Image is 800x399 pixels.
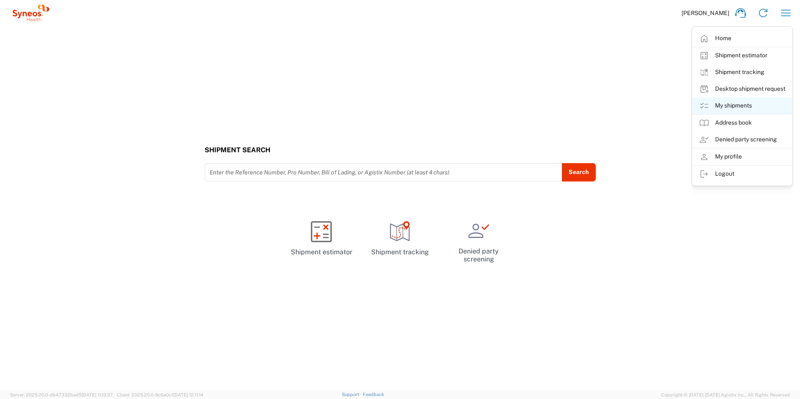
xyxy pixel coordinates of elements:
[692,30,792,47] a: Home
[692,47,792,64] a: Shipment estimator
[661,391,790,399] span: Copyright © [DATE]-[DATE] Agistix Inc., All Rights Reserved
[692,148,792,165] a: My profile
[342,392,363,397] a: Support
[692,166,792,182] a: Logout
[10,392,113,397] span: Server: 2025.20.0-db47332bad5
[692,131,792,148] a: Denied party screening
[117,392,203,397] span: Client: 2025.20.0-8c6e0cf
[692,81,792,97] a: Desktop shipment request
[173,392,203,397] span: [DATE] 12:11:14
[82,392,113,397] span: [DATE] 11:13:37
[205,146,596,154] h3: Shipment Search
[285,214,357,264] a: Shipment estimator
[692,97,792,114] a: My shipments
[562,163,596,182] button: Search
[364,214,436,264] a: Shipment tracking
[443,214,515,270] a: Denied party screening
[692,64,792,81] a: Shipment tracking
[363,392,384,397] a: Feedback
[682,9,729,17] span: [PERSON_NAME]
[692,115,792,131] a: Address book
